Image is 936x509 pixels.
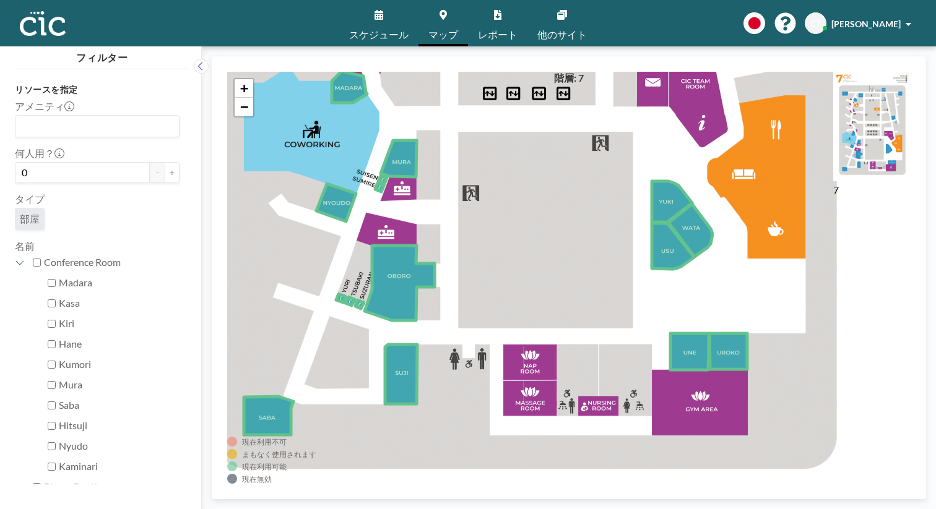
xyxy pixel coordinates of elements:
label: アメニティ [15,100,74,113]
label: 何人用？ [15,147,64,160]
label: 7 [833,184,839,195]
label: Kaminari [59,460,180,473]
div: 現在利用可能 [242,462,287,471]
a: Zoom out [235,98,253,116]
button: + [165,162,180,183]
span: 他のサイト [537,30,587,40]
div: Search for option [15,116,179,137]
span: [PERSON_NAME] [831,19,901,29]
img: e756fe08e05d43b3754d147caf3627ee.png [833,72,911,181]
div: 現在無効 [242,474,272,484]
span: + [240,80,248,96]
label: タイプ [15,193,45,205]
label: Hitsuji [59,419,180,432]
label: Hane [59,338,180,350]
div: まもなく使用されます [242,450,316,459]
a: Zoom in [235,79,253,98]
span: − [240,99,248,114]
label: Saba [59,399,180,411]
label: Nyudo [59,440,180,452]
span: 部屋 [20,213,40,225]
label: Kiri [59,317,180,330]
span: スケジュール [349,30,409,40]
input: Search for option [17,118,172,134]
label: Kumori [59,358,180,370]
label: Phone Booth [44,481,180,493]
label: Madara [59,276,180,289]
span: CT [810,18,821,29]
label: Conference Room [44,256,180,268]
h3: リソースを指定 [15,84,180,95]
span: レポート [478,30,518,40]
span: マップ [428,30,458,40]
h4: フィルター [15,46,189,64]
div: 現在利用不可 [242,437,287,447]
img: organization-logo [20,11,66,36]
label: 名前 [15,240,35,252]
label: Mura [59,379,180,391]
h4: 階層: 7 [554,72,584,84]
button: - [150,162,165,183]
label: Kasa [59,297,180,309]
